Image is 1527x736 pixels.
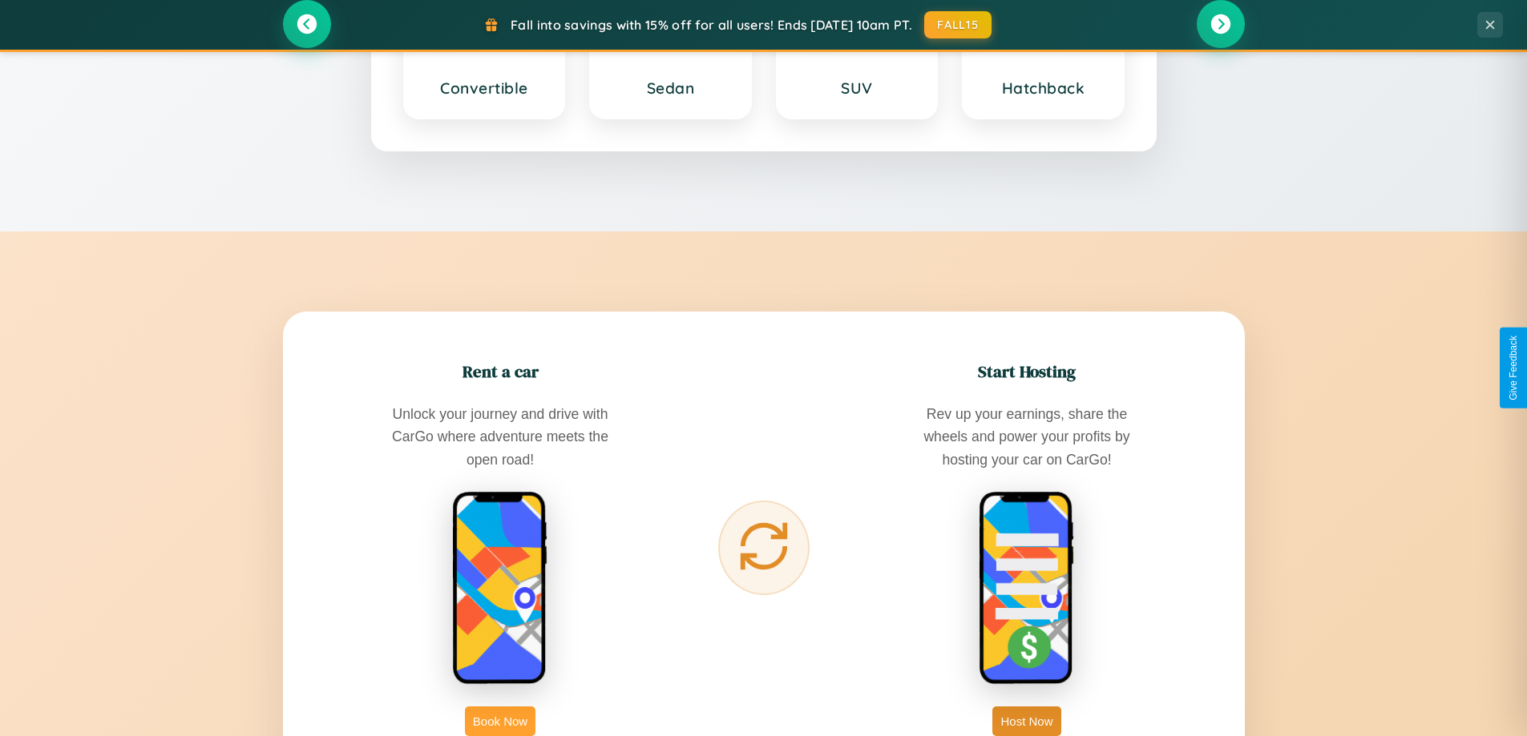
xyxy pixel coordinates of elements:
[452,491,548,686] img: rent phone
[978,360,1076,383] h2: Start Hosting
[979,491,1075,686] img: host phone
[463,360,539,383] h2: Rent a car
[1508,336,1519,400] div: Give Feedback
[992,706,1060,736] button: Host Now
[380,403,620,470] p: Unlock your journey and drive with CarGo where adventure meets the open road!
[607,78,734,98] h3: Sedan
[465,706,535,736] button: Book Now
[907,403,1147,470] p: Rev up your earnings, share the wheels and power your profits by hosting your car on CarGo!
[980,78,1107,98] h3: Hatchback
[421,78,548,98] h3: Convertible
[794,78,921,98] h3: SUV
[511,17,912,33] span: Fall into savings with 15% off for all users! Ends [DATE] 10am PT.
[924,11,992,38] button: FALL15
